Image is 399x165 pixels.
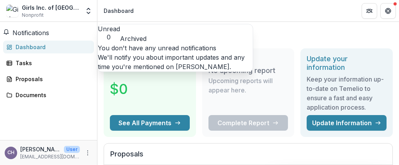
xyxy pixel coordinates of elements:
button: Partners [362,3,377,19]
button: Archived [120,34,147,44]
nav: breadcrumb [101,5,137,16]
button: Unread [98,24,120,41]
h2: Update your information [307,55,387,71]
a: Update Information [307,115,387,131]
button: More [83,148,92,158]
div: Connie Hundt [7,150,14,155]
h3: $0 [110,78,168,99]
a: Dashboard [3,41,94,53]
p: User [64,146,80,153]
button: Notifications [3,28,49,37]
div: Dashboard [16,43,88,51]
div: Girls Inc. of [GEOGRAPHIC_DATA] [22,4,80,12]
span: Notifications [12,29,49,37]
p: We'll notify you about important updates and any time you're mentioned on [PERSON_NAME]. [98,53,253,72]
div: Documents [16,91,88,99]
a: Documents [3,89,94,101]
div: Proposals [16,75,88,83]
p: Upcoming reports will appear here. [208,76,288,95]
h2: Proposals [110,150,386,165]
span: Nonprofit [22,12,44,19]
span: 0 [98,34,120,41]
a: Tasks [3,57,94,69]
button: Open entity switcher [83,3,94,19]
div: Tasks [16,59,88,67]
button: See All Payments [110,115,190,131]
button: Get Help [380,3,396,19]
h3: Keep your information up-to-date on Temelio to ensure a fast and easy application process. [307,75,387,112]
a: Proposals [3,73,94,85]
p: [PERSON_NAME] [20,145,61,153]
p: [EMAIL_ADDRESS][DOMAIN_NAME] [20,153,80,160]
div: Dashboard [104,7,134,15]
p: You don't have any unread notifications [98,44,253,53]
img: Girls Inc. of Worcester [6,5,19,17]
